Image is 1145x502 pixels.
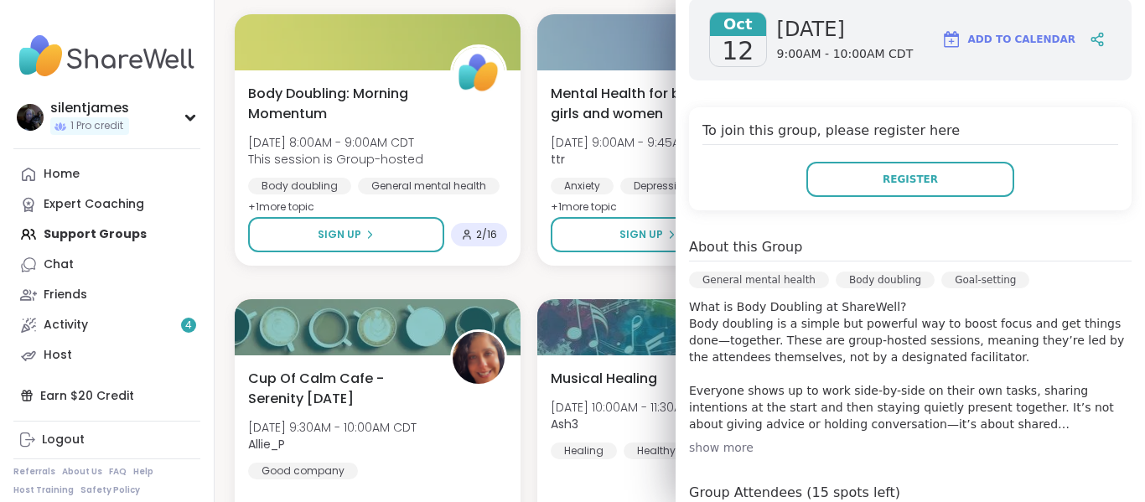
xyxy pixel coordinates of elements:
span: 9:00AM - 10:00AM CDT [777,46,914,63]
span: Sign Up [619,227,663,242]
span: [DATE] 9:00AM - 9:45AM CDT [551,134,717,151]
a: Safety Policy [80,484,140,496]
div: General mental health [689,272,829,288]
div: General mental health [358,178,500,194]
div: Earn $20 Credit [13,380,200,411]
span: 12 [722,36,754,66]
h4: To join this group, please register here [702,121,1118,145]
img: ShareWell [453,47,505,99]
div: Depression [620,178,703,194]
div: Body doubling [248,178,351,194]
div: Anxiety [551,178,614,194]
span: Oct [710,13,766,36]
span: Musical Healing [551,369,657,389]
a: Host [13,340,200,370]
div: Chat [44,256,74,273]
a: FAQ [109,466,127,478]
span: Body Doubling: Morning Momentum [248,84,432,124]
span: 2 / 16 [476,228,497,241]
span: Add to Calendar [968,32,1075,47]
img: silentjames [17,104,44,131]
div: Healthy habits [624,442,724,459]
span: [DATE] 10:00AM - 11:30AM CDT [551,399,718,416]
span: Register [883,172,938,187]
a: About Us [62,466,102,478]
span: 4 [185,318,192,333]
b: ttr [551,151,565,168]
div: Body doubling [836,272,935,288]
a: Home [13,159,200,189]
a: Friends [13,280,200,310]
a: Chat [13,250,200,280]
button: Sign Up [551,217,746,252]
div: Activity [44,317,88,334]
h4: About this Group [689,237,802,257]
p: What is Body Doubling at ShareWell? Body doubling is a simple but powerful way to boost focus and... [689,298,1132,432]
a: Host Training [13,484,74,496]
span: Sign Up [318,227,361,242]
span: Mental Health for blk/brwn girls and women [551,84,734,124]
span: [DATE] [777,16,914,43]
a: Help [133,466,153,478]
a: Expert Coaching [13,189,200,220]
a: Logout [13,425,200,455]
span: 1 Pro credit [70,119,123,133]
div: Healing [551,442,617,459]
div: Host [44,347,72,364]
span: [DATE] 9:30AM - 10:00AM CDT [248,419,417,436]
span: [DATE] 8:00AM - 9:00AM CDT [248,134,423,151]
span: This session is Group-hosted [248,151,423,168]
div: Logout [42,432,85,448]
div: Goal-setting [941,272,1029,288]
b: Allie_P [248,436,285,453]
div: silentjames [50,99,129,117]
a: Referrals [13,466,55,478]
a: Activity4 [13,310,200,340]
b: Ash3 [551,416,578,432]
button: Sign Up [248,217,444,252]
img: Allie_P [453,332,505,384]
div: Home [44,166,80,183]
div: show more [689,439,1132,456]
span: Cup Of Calm Cafe - Serenity [DATE] [248,369,432,409]
img: ShareWell Logomark [941,29,961,49]
div: Expert Coaching [44,196,144,213]
button: Register [806,162,1014,197]
img: ShareWell Nav Logo [13,27,200,85]
div: Good company [248,463,358,479]
button: Add to Calendar [934,19,1083,60]
div: Friends [44,287,87,303]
